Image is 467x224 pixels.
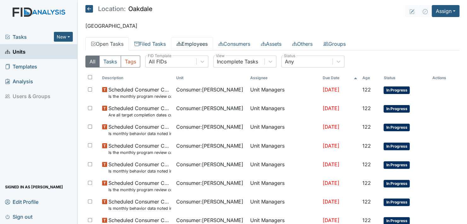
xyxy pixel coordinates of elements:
[362,143,371,149] span: 122
[85,22,459,30] p: [GEOGRAPHIC_DATA]
[383,143,410,150] span: In Progress
[174,73,248,83] th: Toggle SortBy
[322,124,339,130] span: [DATE]
[362,161,371,168] span: 122
[322,217,339,223] span: [DATE]
[287,37,318,50] a: Others
[108,179,171,193] span: Scheduled Consumer Chart Review Is the monthly program review completed by the 15th of the previo...
[85,56,140,68] div: Type filter
[322,198,339,205] span: [DATE]
[176,104,243,112] span: Consumer : [PERSON_NAME]
[322,86,339,93] span: [DATE]
[362,217,371,223] span: 122
[383,86,410,94] span: In Progress
[98,6,126,12] span: Location:
[248,121,320,139] td: Unit Managers
[248,139,320,158] td: Unit Managers
[149,58,167,65] div: All FIDs
[176,198,243,205] span: Consumer : [PERSON_NAME]
[381,73,430,83] th: Toggle SortBy
[100,73,174,83] th: Toggle SortBy
[248,195,320,214] td: Unit Managers
[54,32,73,42] button: New
[248,177,320,195] td: Unit Managers
[85,5,153,13] h5: Oakdale
[5,182,63,192] span: Signed in as [PERSON_NAME]
[108,131,171,137] small: Is monthly behavior data noted in Q Review (programmatic reports)?
[362,180,371,186] span: 122
[108,142,171,156] span: Scheduled Consumer Chart Review Is the monthly program review completed by the 15th of the previo...
[99,56,121,68] button: Tasks
[322,105,339,111] span: [DATE]
[320,73,360,83] th: Toggle SortBy
[5,212,32,221] span: Sign out
[5,33,54,41] a: Tasks
[108,112,171,118] small: Are all target completion dates current (not expired)?
[362,105,371,111] span: 122
[176,161,243,168] span: Consumer : [PERSON_NAME]
[88,75,92,79] input: Toggle All Rows Selected
[248,158,320,177] td: Unit Managers
[383,180,410,187] span: In Progress
[383,105,410,113] span: In Progress
[383,161,410,169] span: In Progress
[85,56,100,68] button: All
[430,73,459,83] th: Actions
[108,104,171,118] span: Scheduled Consumer Chart Review Are all target completion dates current (not expired)?
[362,198,371,205] span: 122
[176,123,243,131] span: Consumer : [PERSON_NAME]
[108,150,171,156] small: Is the monthly program review completed by the 15th of the previous month?
[108,93,171,99] small: Is the monthly program review completed by the 15th of the previous month?
[108,161,171,174] span: Scheduled Consumer Chart Review Is monthly behavior data noted in Q Review (programmatic reports)?
[108,187,171,193] small: Is the monthly program review completed by the 15th of the previous month?
[108,168,171,174] small: Is monthly behavior data noted in Q Review (programmatic reports)?
[383,124,410,131] span: In Progress
[5,197,38,207] span: Edit Profile
[129,37,171,50] a: Filed Tasks
[108,86,171,99] span: Scheduled Consumer Chart Review Is the monthly program review completed by the 15th of the previo...
[362,124,371,130] span: 122
[318,37,351,50] a: Groups
[176,142,243,150] span: Consumer : [PERSON_NAME]
[108,198,171,211] span: Scheduled Consumer Chart Review Is monthly behavior data noted in Q Review (programmatic reports)?
[176,86,243,93] span: Consumer : [PERSON_NAME]
[256,37,287,50] a: Assets
[322,180,339,186] span: [DATE]
[121,56,140,68] button: Tags
[322,143,339,149] span: [DATE]
[360,73,381,83] th: Toggle SortBy
[5,47,26,56] span: Units
[285,58,294,65] div: Any
[383,198,410,206] span: In Progress
[362,86,371,93] span: 122
[176,179,243,187] span: Consumer : [PERSON_NAME]
[108,123,171,137] span: Scheduled Consumer Chart Review Is monthly behavior data noted in Q Review (programmatic reports)?
[213,37,256,50] a: Consumers
[171,37,213,50] a: Employees
[432,5,459,17] button: Assign
[322,161,339,168] span: [DATE]
[5,62,37,71] span: Templates
[176,216,243,224] span: Consumer : [PERSON_NAME]
[248,83,320,102] td: Unit Managers
[5,76,33,86] span: Analysis
[217,58,258,65] div: Incomplete Tasks
[248,102,320,121] td: Unit Managers
[85,37,129,50] a: Open Tasks
[108,205,171,211] small: Is monthly behavior data noted in Q Review (programmatic reports)?
[248,73,320,83] th: Assignee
